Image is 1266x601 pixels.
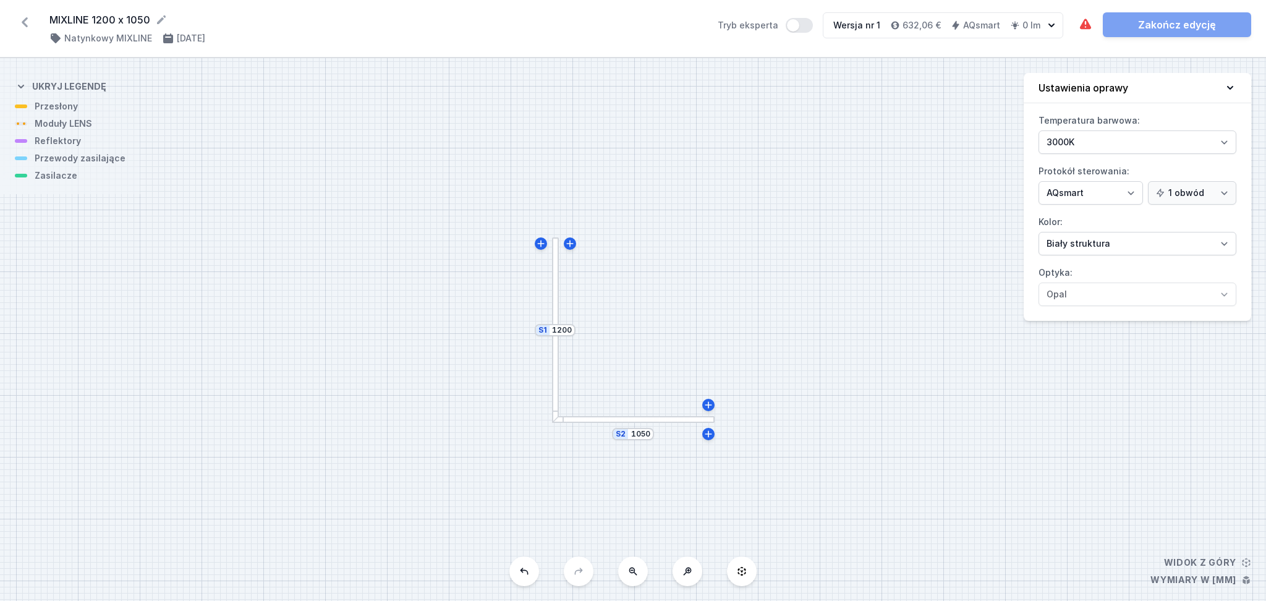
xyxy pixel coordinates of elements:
[786,18,813,33] button: Tryb eksperta
[1039,283,1236,306] select: Optyka:
[1039,181,1143,205] select: Protokół sterowania:
[49,12,703,27] form: MIXLINE 1200 x 1050
[963,19,1000,32] h4: AQsmart
[1024,73,1251,103] button: Ustawienia oprawy
[1022,19,1040,32] h4: 0 lm
[64,32,152,45] h4: Natynkowy MIXLINE
[1039,111,1236,154] label: Temperatura barwowa:
[15,70,106,100] button: Ukryj legendę
[552,325,572,335] input: Wymiar [mm]
[1039,232,1236,255] select: Kolor:
[155,14,168,26] button: Edytuj nazwę projektu
[631,429,650,439] input: Wymiar [mm]
[1039,80,1128,95] h4: Ustawienia oprawy
[32,80,106,93] h4: Ukryj legendę
[1039,212,1236,255] label: Kolor:
[1039,263,1236,306] label: Optyka:
[903,19,941,32] h4: 632,06 €
[1039,161,1236,205] label: Protokół sterowania:
[718,18,813,33] label: Tryb eksperta
[823,12,1063,38] button: Wersja nr 1632,06 €AQsmart0 lm
[1148,181,1236,205] select: Protokół sterowania:
[1039,130,1236,154] select: Temperatura barwowa:
[177,32,205,45] h4: [DATE]
[833,19,880,32] div: Wersja nr 1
